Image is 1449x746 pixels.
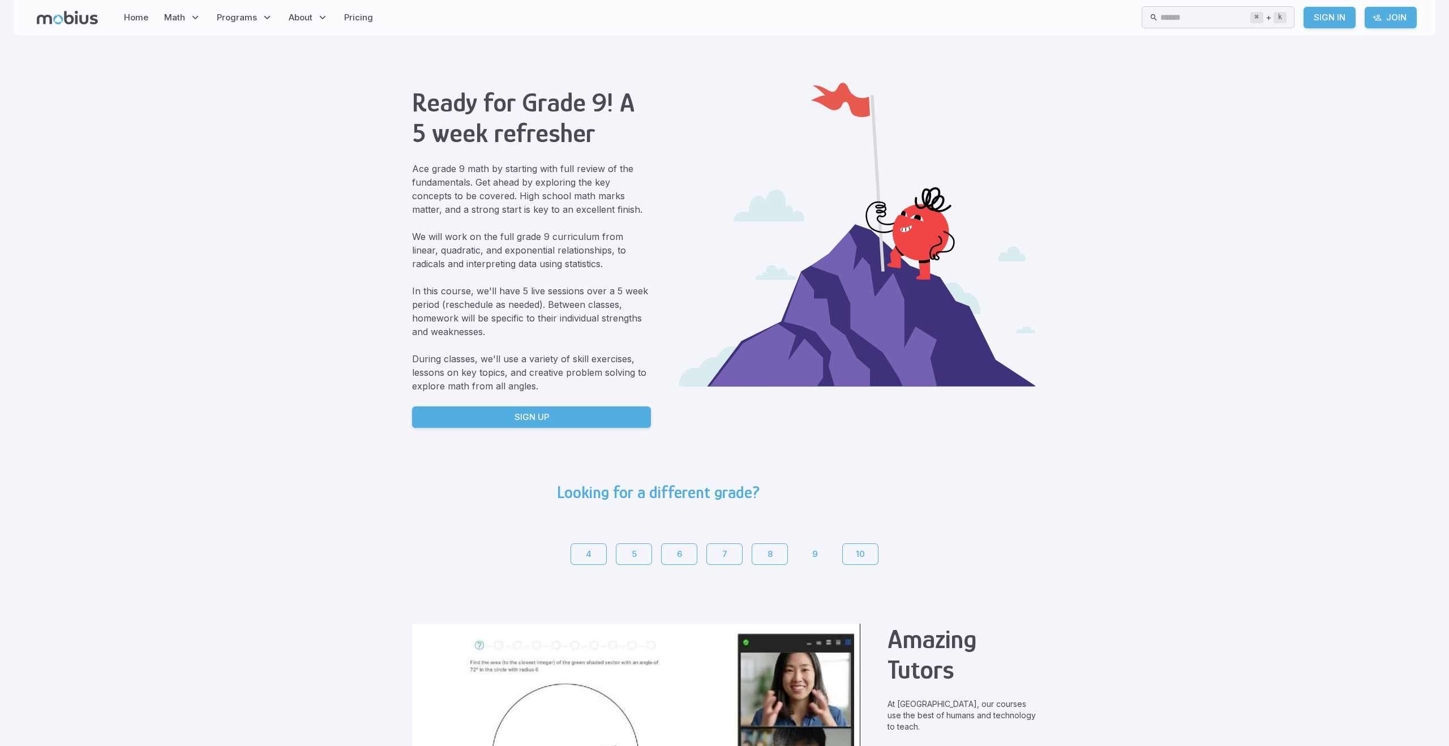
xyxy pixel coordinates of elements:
a: Sign Up [412,406,651,428]
a: Join [1365,7,1417,28]
p: We will work on the full grade 9 curriculum from linear, quadratic, and exponential relationships... [412,230,651,271]
a: 7 [706,543,743,565]
h3: Looking for a different grade? [557,482,760,503]
span: Programs [217,11,257,24]
kbd: k [1274,12,1287,23]
a: Pricing [341,5,376,31]
a: 8 [752,543,788,565]
img: Ready for Grade 9! A 5 week refresher [678,83,1037,387]
h2: Amazing Tutors [888,624,1037,685]
div: + [1250,11,1287,24]
p: Ace grade 9 math by starting with full review of the fundamentals. Get ahead by exploring the key... [412,162,651,216]
p: In this course, we'll have 5 live sessions over a 5 week period (reschedule as needed). Between c... [412,284,651,338]
a: Home [121,5,152,31]
h2: Ready for Grade 9! A 5 week refresher [412,87,651,148]
a: 4 [571,543,607,565]
a: 5 [616,543,652,565]
a: Sign In [1304,7,1356,28]
kbd: ⌘ [1250,12,1263,23]
p: During classes, we'll use a variety of skill exercises, lessons on key topics, and creative probl... [412,352,651,393]
span: About [289,11,312,24]
button: 9 [797,543,833,565]
a: 10 [842,543,878,565]
p: At [GEOGRAPHIC_DATA], our courses use the best of humans and technology to teach. [888,698,1037,732]
a: 6 [661,543,697,565]
span: Math [164,11,185,24]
